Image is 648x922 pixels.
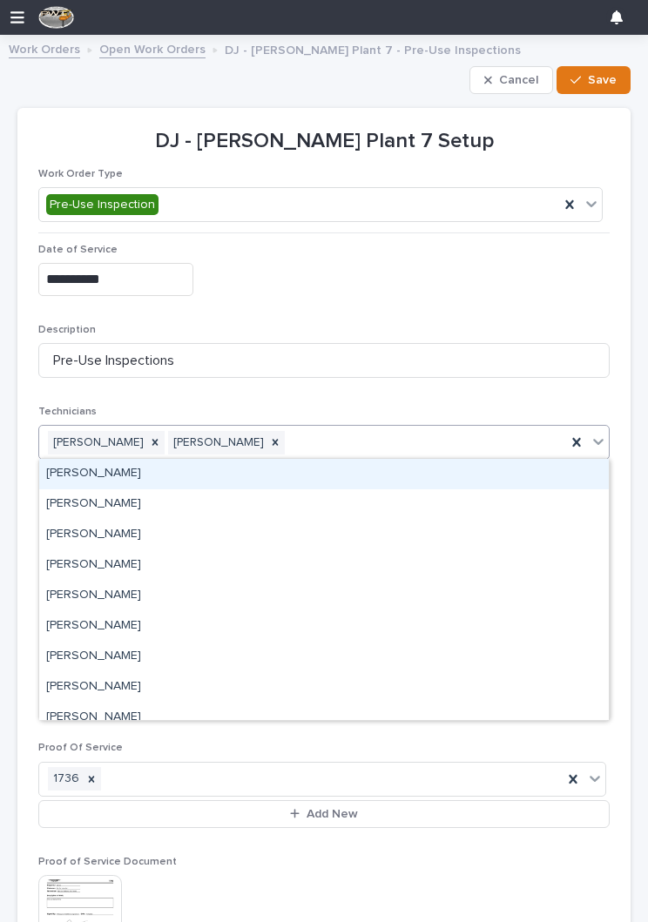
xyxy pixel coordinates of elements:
div: Blake Baylor [39,520,609,550]
span: Save [588,72,617,88]
span: Proof Of Service [38,743,123,753]
div: 1736 [48,767,82,791]
div: Caleb Jackson [39,581,609,611]
p: DJ - [PERSON_NAME] Plant 7 - Pre-Use Inspections [225,39,521,58]
div: Brandon McCord [39,550,609,581]
a: Open Work Orders [99,38,206,58]
div: Alan Speicher [39,459,609,489]
div: Carlos Velasquez [39,611,609,642]
button: Save [557,66,631,94]
div: [PERSON_NAME] [168,431,266,454]
span: Proof of Service Document [38,857,177,867]
a: Work Orders [9,38,80,58]
p: DJ - [PERSON_NAME] Plant 7 Setup [38,129,610,154]
img: F4NWVRlRhyjtPQOJfFs5 [38,6,75,29]
span: Description [38,325,96,335]
span: Work Order Type [38,169,123,179]
div: Collin Daley [39,672,609,703]
div: [PERSON_NAME] [48,431,145,454]
span: Add New [307,806,358,822]
span: Cancel [499,72,538,88]
span: Date of Service [38,245,118,255]
button: Cancel [469,66,553,94]
span: Technicians [38,407,97,417]
div: Anthony Ramirez [39,489,609,520]
button: Add New [38,800,610,828]
div: Charlie Hiester [39,642,609,672]
div: Ike Reichert [39,703,609,733]
div: Pre-Use Inspection [46,194,159,216]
